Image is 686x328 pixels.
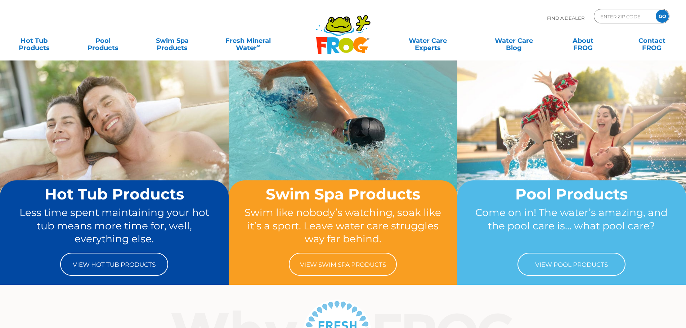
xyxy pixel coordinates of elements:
[242,206,444,246] p: Swim like nobody’s watching, soak like it’s a sport. Leave water care struggles way far behind.
[471,186,672,202] h2: Pool Products
[242,186,444,202] h2: Swim Spa Products
[60,253,168,276] a: View Hot Tub Products
[600,11,648,22] input: Zip Code Form
[76,33,130,48] a: PoolProducts
[656,10,669,23] input: GO
[547,9,584,27] p: Find A Dealer
[214,33,282,48] a: Fresh MineralWater∞
[384,33,471,48] a: Water CareExperts
[471,206,672,246] p: Come on in! The water’s amazing, and the pool care is… what pool care?
[457,60,686,231] img: home-banner-pool-short
[145,33,199,48] a: Swim SpaProducts
[7,33,61,48] a: Hot TubProducts
[517,253,626,276] a: View Pool Products
[14,206,215,246] p: Less time spent maintaining your hot tub means more time for, well, everything else.
[289,253,397,276] a: View Swim Spa Products
[487,33,541,48] a: Water CareBlog
[556,33,610,48] a: AboutFROG
[625,33,679,48] a: ContactFROG
[257,43,260,49] sup: ∞
[229,60,457,231] img: home-banner-swim-spa-short
[14,186,215,202] h2: Hot Tub Products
